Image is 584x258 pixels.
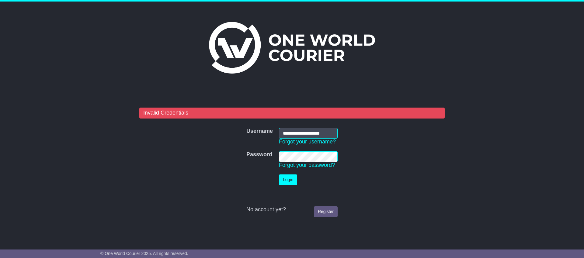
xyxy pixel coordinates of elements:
[279,162,335,168] a: Forgot your password?
[246,128,273,135] label: Username
[209,22,375,74] img: One World
[246,151,272,158] label: Password
[279,139,336,145] a: Forgot your username?
[246,206,338,213] div: No account yet?
[100,251,188,256] span: © One World Courier 2025. All rights reserved.
[314,206,338,217] a: Register
[279,174,297,185] button: Login
[139,108,445,119] div: Invalid Credentials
